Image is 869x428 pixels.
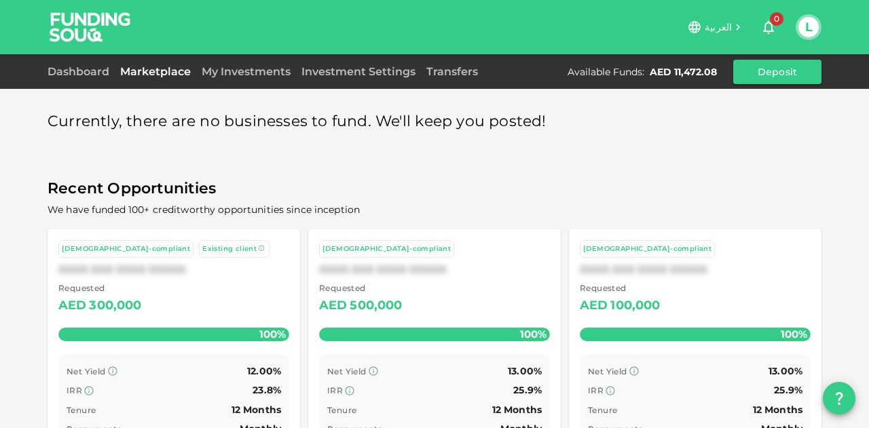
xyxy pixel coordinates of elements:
span: Tenure [588,405,617,415]
span: IRR [588,385,604,395]
a: Marketplace [115,65,196,78]
span: 100% [517,324,550,344]
span: Requested [580,281,661,295]
div: AED [58,295,86,317]
div: 100,000 [610,295,660,317]
span: 25.9% [513,384,542,396]
span: Currently, there are no businesses to fund. We'll keep you posted! [48,109,547,135]
span: 100% [256,324,289,344]
div: XXXX XXX XXXX XXXXX [580,263,811,276]
div: XXXX XXX XXXX XXXXX [319,263,550,276]
span: 0 [770,12,783,26]
span: IRR [67,385,82,395]
div: 500,000 [350,295,402,317]
span: 12 Months [492,404,542,416]
span: Net Yield [327,366,367,376]
span: Existing client [202,244,257,253]
span: Net Yield [588,366,627,376]
span: 13.00% [769,365,802,377]
a: My Investments [196,65,296,78]
button: question [823,382,855,414]
span: Net Yield [67,366,106,376]
span: 25.9% [774,384,802,396]
div: AED [580,295,608,317]
span: 12 Months [232,404,281,416]
span: Requested [319,281,403,295]
div: XXXX XXX XXXX XXXXX [58,263,289,276]
div: AED [319,295,347,317]
a: Dashboard [48,65,115,78]
span: 12 Months [753,404,802,416]
span: Recent Opportunities [48,176,821,202]
button: Deposit [733,60,821,84]
div: Available Funds : [568,65,644,79]
span: 12.00% [247,365,281,377]
span: IRR [327,385,343,395]
button: L [798,17,819,37]
button: 0 [755,14,782,41]
a: Investment Settings [296,65,421,78]
span: 100% [777,324,811,344]
div: [DEMOGRAPHIC_DATA]-compliant [62,244,190,255]
span: Requested [58,281,142,295]
div: [DEMOGRAPHIC_DATA]-compliant [322,244,451,255]
div: AED 11,472.08 [650,65,717,79]
div: [DEMOGRAPHIC_DATA]-compliant [583,244,711,255]
span: Tenure [327,405,356,415]
div: 300,000 [89,295,141,317]
span: We have funded 100+ creditworthy opportunities since inception [48,203,360,216]
a: Transfers [421,65,483,78]
span: 23.8% [253,384,281,396]
span: العربية [705,21,732,33]
span: 13.00% [508,365,542,377]
span: Tenure [67,405,96,415]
